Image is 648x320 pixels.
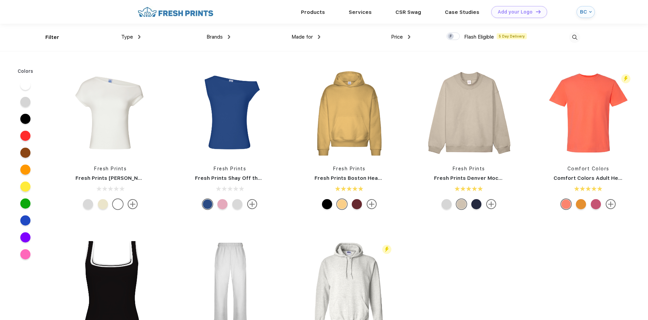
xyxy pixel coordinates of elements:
img: func=resize&h=266 [543,68,633,158]
img: dropdown.png [138,35,141,39]
img: arrow_down_blue.svg [589,10,592,13]
a: Services [349,9,372,15]
img: dropdown.png [228,35,230,39]
span: Brands [207,34,223,40]
a: Fresh Prints [214,166,246,171]
img: func=resize&h=266 [304,68,394,158]
span: Type [121,34,133,40]
img: dropdown.png [318,35,320,39]
div: Ash Grey [232,199,242,209]
a: CSR Swag [395,9,421,15]
div: Add your Logo [498,9,533,15]
img: more.svg [247,199,257,209]
img: flash_active_toggle.svg [621,74,630,83]
img: func=resize&h=266 [185,68,275,158]
div: White mto [113,199,123,209]
div: Crimson Red mto [352,199,362,209]
div: Bahama Yellow mto [337,199,347,209]
img: more.svg [606,199,616,209]
span: Made for [291,34,313,40]
img: more.svg [128,199,138,209]
img: dropdown.png [408,35,410,39]
div: Light Pink [217,199,228,209]
img: flash_active_toggle.svg [382,245,391,254]
div: Crunchberry [591,199,601,209]
div: Black [322,199,332,209]
div: Ash Grey [83,199,93,209]
span: Flash Eligible [464,34,494,40]
img: fo%20logo%202.webp [136,6,215,18]
img: DT [536,10,541,14]
img: func=resize&h=266 [65,68,155,158]
div: Sand [456,199,467,209]
div: True Blue [202,199,213,209]
a: Fresh Prints [PERSON_NAME] Off the Shoulder Top [75,175,207,181]
div: Filter [45,34,59,41]
a: Fresh Prints [453,166,485,171]
div: BC [580,9,587,15]
div: Neon Red Orange [561,199,571,209]
div: Butter Yellow [98,199,108,209]
img: more.svg [367,199,377,209]
a: Fresh Prints Boston Heavyweight Hoodie [315,175,422,181]
a: Fresh Prints [333,166,366,171]
img: more.svg [486,199,496,209]
a: Comfort Colors [567,166,609,171]
a: Fresh Prints [94,166,127,171]
a: Fresh Prints Shay Off the Shoulder Tank [195,175,299,181]
span: Price [391,34,403,40]
div: Ash Grey [441,199,452,209]
div: Citrus [576,199,586,209]
a: Products [301,9,325,15]
img: desktop_search.svg [569,32,580,43]
a: Fresh Prints Denver Mock Neck Heavyweight Sweatshirt [434,175,581,181]
div: Colors [13,68,39,75]
img: func=resize&h=266 [424,68,514,158]
div: Navy [471,199,481,209]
